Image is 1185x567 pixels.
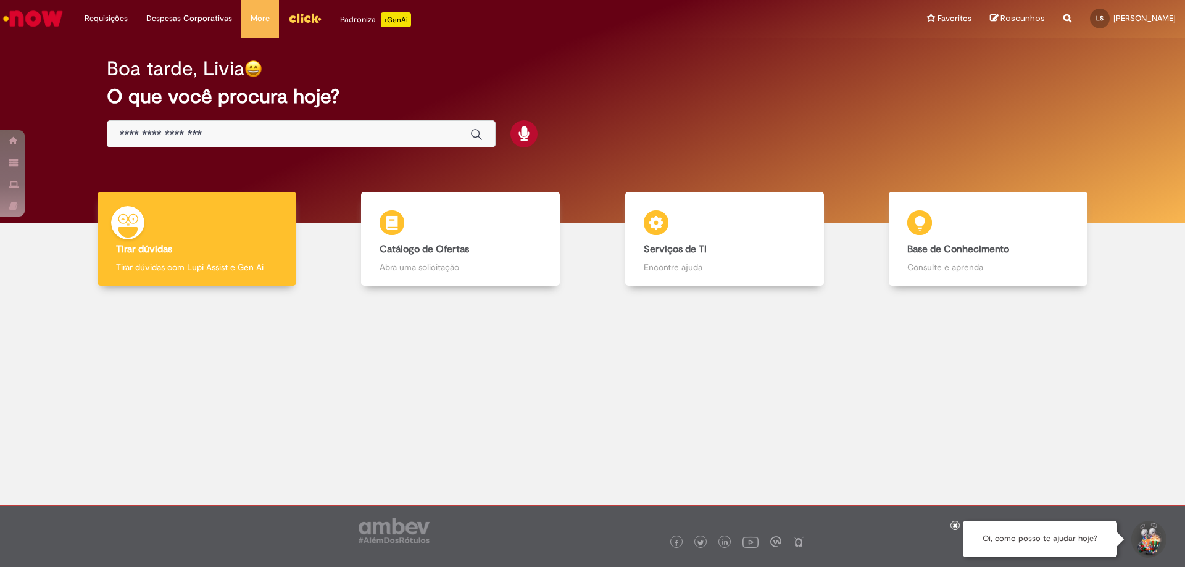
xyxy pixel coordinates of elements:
p: +GenAi [381,12,411,27]
b: Catálogo de Ofertas [380,243,469,255]
b: Tirar dúvidas [116,243,172,255]
span: [PERSON_NAME] [1113,13,1176,23]
img: ServiceNow [1,6,65,31]
span: More [251,12,270,25]
img: click_logo_yellow_360x200.png [288,9,322,27]
a: Rascunhos [990,13,1045,25]
img: logo_footer_ambev_rotulo_gray.png [359,518,430,543]
h2: Boa tarde, Livia [107,58,244,80]
p: Abra uma solicitação [380,261,541,273]
p: Consulte e aprenda [907,261,1069,273]
button: Iniciar Conversa de Suporte [1129,521,1166,558]
span: Favoritos [938,12,971,25]
a: Catálogo de Ofertas Abra uma solicitação [329,192,593,286]
a: Base de Conhecimento Consulte e aprenda [857,192,1121,286]
img: logo_footer_naosei.png [793,536,804,547]
img: logo_footer_linkedin.png [722,539,728,547]
span: LS [1096,14,1104,22]
span: Despesas Corporativas [146,12,232,25]
b: Serviços de TI [644,243,707,255]
a: Tirar dúvidas Tirar dúvidas com Lupi Assist e Gen Ai [65,192,329,286]
span: Requisições [85,12,128,25]
img: happy-face.png [244,60,262,78]
img: logo_footer_workplace.png [770,536,781,547]
div: Padroniza [340,12,411,27]
img: logo_footer_twitter.png [697,540,704,546]
span: Rascunhos [1000,12,1045,24]
div: Oi, como posso te ajudar hoje? [963,521,1117,557]
b: Base de Conhecimento [907,243,1009,255]
p: Encontre ajuda [644,261,805,273]
p: Tirar dúvidas com Lupi Assist e Gen Ai [116,261,278,273]
h2: O que você procura hoje? [107,86,1079,107]
a: Serviços de TI Encontre ajuda [592,192,857,286]
img: logo_footer_youtube.png [742,534,759,550]
img: logo_footer_facebook.png [673,540,680,546]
